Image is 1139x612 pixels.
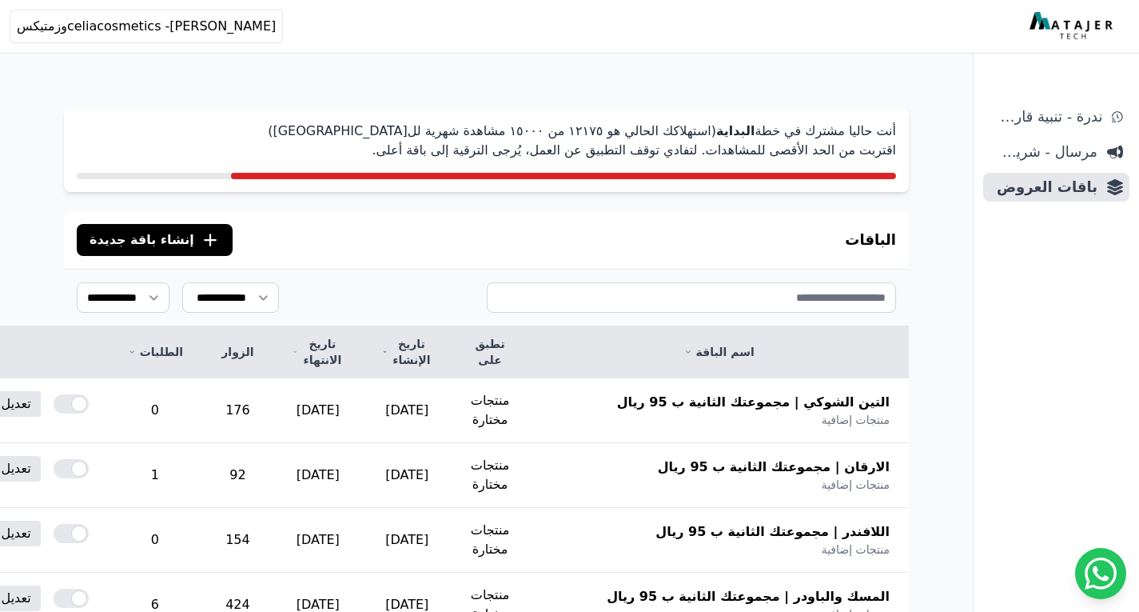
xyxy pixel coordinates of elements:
span: ندرة - تنبية قارب علي النفاذ [990,106,1102,128]
span: منتجات إضافية [822,542,890,558]
button: celiacosmetics -[PERSON_NAME]وزمتيكس [10,10,283,43]
span: التين الشوكي | مجموعتك الثانية ب 95 ريال [617,393,890,412]
a: تاريخ الإنشاء [382,336,432,368]
span: منتجات إضافية [822,477,890,493]
span: منتجات إضافية [822,412,890,428]
a: اسم الباقة [548,344,890,360]
td: [DATE] [273,508,363,573]
td: [DATE] [363,378,452,443]
span: الارقان | مجموعتك الثانية ب 95 ريال [658,458,890,477]
span: باقات العروض [990,176,1097,198]
td: [DATE] [273,378,363,443]
span: إنشاء باقة جديدة [90,230,194,250]
td: 0 [108,378,202,443]
td: منتجات مختارة [452,443,529,508]
button: إنشاء باقة جديدة [77,224,233,256]
td: 1 [108,443,202,508]
td: [DATE] [363,443,452,508]
td: 92 [202,443,273,508]
strong: البداية [716,123,755,138]
td: [DATE] [363,508,452,573]
th: تطبق على [452,326,529,378]
span: اللافندر | مجموعتك الثانية ب 95 ريال [655,522,890,542]
th: الزوار [202,326,273,378]
td: منتجات مختارة [452,378,529,443]
td: منتجات مختارة [452,508,529,573]
img: MatajerTech Logo [1029,12,1117,41]
a: الطلبات [127,344,183,360]
td: [DATE] [273,443,363,508]
h3: الباقات [845,229,896,251]
p: أنت حاليا مشترك في خطة (استهلاكك الحالي هو ١٢١٧٥ من ١٥۰۰۰ مشاهدة شهرية لل[GEOGRAPHIC_DATA]) اقترب... [77,122,896,160]
td: 176 [202,378,273,443]
span: مرسال - شريط دعاية [990,141,1097,163]
span: المسك والباودر | مجموعتك الثانية ب 95 ريال [607,587,890,606]
span: celiacosmetics -[PERSON_NAME]وزمتيكس [17,17,276,36]
a: تاريخ الانتهاء [293,336,344,368]
td: 0 [108,508,202,573]
td: 154 [202,508,273,573]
